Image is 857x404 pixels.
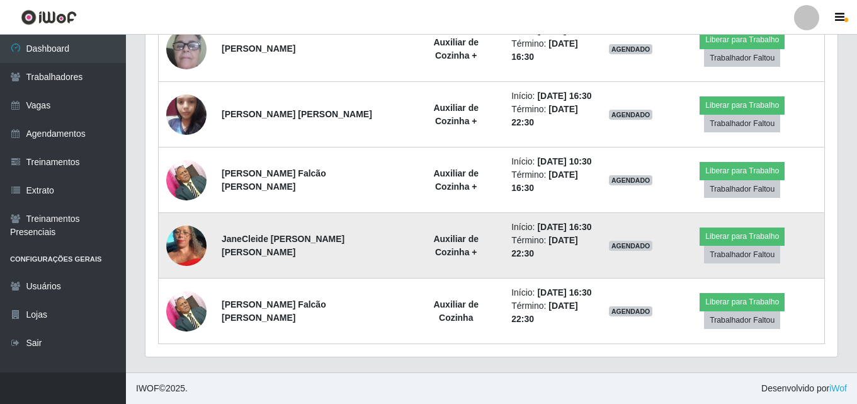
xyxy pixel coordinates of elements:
li: Término: [511,234,594,260]
button: Trabalhador Faltou [704,246,780,263]
span: AGENDADO [609,241,653,251]
button: Liberar para Trabalho [700,96,785,114]
time: [DATE] 16:30 [537,222,591,232]
li: Início: [511,89,594,103]
span: Desenvolvido por [761,382,847,395]
li: Início: [511,286,594,299]
img: 1697117733428.jpeg [166,284,207,338]
button: Trabalhador Faltou [704,115,780,132]
button: Liberar para Trabalho [700,31,785,49]
time: [DATE] 16:30 [537,91,591,101]
span: AGENDADO [609,44,653,54]
li: Início: [511,221,594,234]
strong: Auxiliar de Cozinha + [433,37,479,61]
img: 1737943113754.jpeg [166,88,207,141]
span: AGENDADO [609,110,653,120]
strong: JaneCleide [PERSON_NAME] [PERSON_NAME] [222,234,344,257]
strong: [PERSON_NAME] Falcão [PERSON_NAME] [222,299,326,323]
button: Liberar para Trabalho [700,228,785,245]
time: [DATE] 10:30 [537,156,591,166]
span: AGENDADO [609,175,653,185]
span: IWOF [136,383,159,393]
strong: [PERSON_NAME] Falcão [PERSON_NAME] [222,168,326,192]
li: Término: [511,299,594,326]
strong: Auxiliar de Cozinha + [433,168,479,192]
img: 1705182808004.jpeg [166,8,207,91]
button: Trabalhador Faltou [704,311,780,329]
li: Término: [511,168,594,195]
strong: [PERSON_NAME] [222,43,295,54]
li: Término: [511,37,594,64]
strong: Auxiliar de Cozinha + [433,103,479,126]
img: 1742344231846.jpeg [166,200,207,290]
span: AGENDADO [609,306,653,316]
strong: Auxiliar de Cozinha + [433,234,479,257]
strong: [PERSON_NAME] [PERSON_NAME] [222,109,372,119]
li: Início: [511,155,594,168]
strong: Auxiliar de Cozinha [433,299,479,323]
button: Liberar para Trabalho [700,162,785,180]
time: [DATE] 16:30 [537,287,591,297]
a: iWof [829,383,847,393]
span: © 2025 . [136,382,188,395]
button: Trabalhador Faltou [704,49,780,67]
img: CoreUI Logo [21,9,77,25]
button: Liberar para Trabalho [700,293,785,311]
li: Término: [511,103,594,129]
button: Trabalhador Faltou [704,180,780,198]
img: 1697117733428.jpeg [166,153,207,207]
